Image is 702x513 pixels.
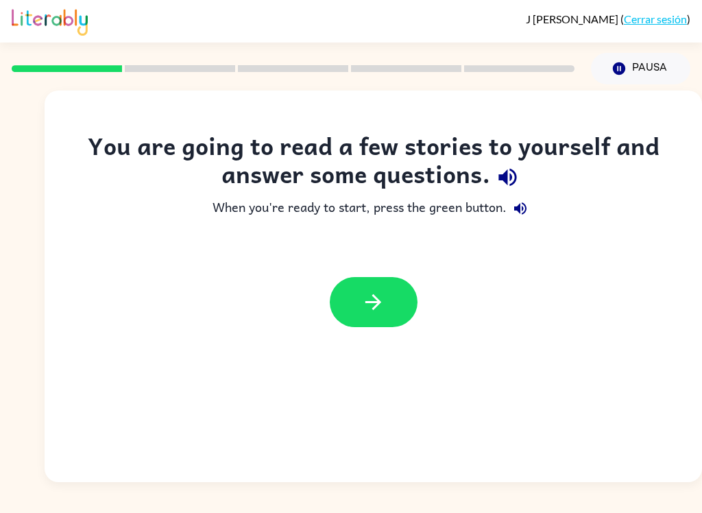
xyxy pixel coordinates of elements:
span: J [PERSON_NAME] [526,12,620,25]
a: Cerrar sesión [624,12,687,25]
div: You are going to read a few stories to yourself and answer some questions. [72,132,675,195]
img: Literably [12,5,88,36]
div: When you're ready to start, press the green button. [72,195,675,222]
div: ( ) [526,12,690,25]
button: Pausa [591,53,690,84]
